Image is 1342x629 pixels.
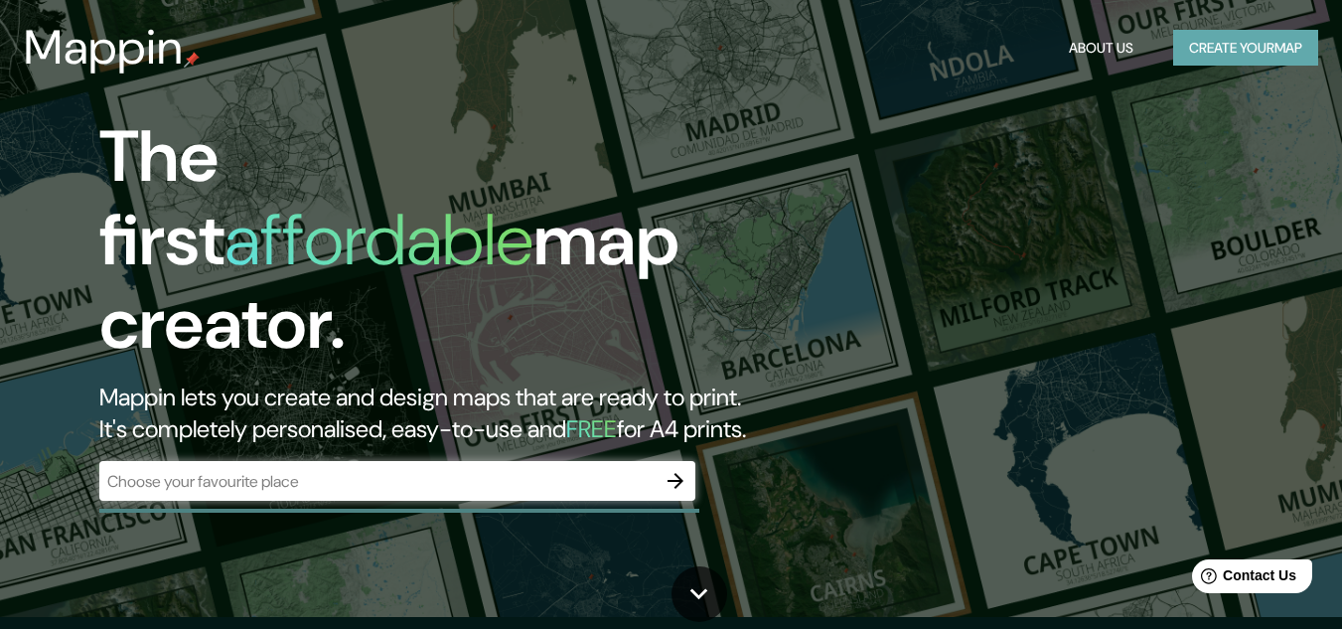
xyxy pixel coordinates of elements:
[1061,30,1141,67] button: About Us
[99,115,771,382] h1: The first map creator.
[99,470,656,493] input: Choose your favourite place
[1165,551,1320,607] iframe: Help widget launcher
[184,52,200,68] img: mappin-pin
[566,413,617,444] h5: FREE
[99,382,771,445] h2: Mappin lets you create and design maps that are ready to print. It's completely personalised, eas...
[1173,30,1318,67] button: Create yourmap
[24,20,184,76] h3: Mappin
[224,194,533,286] h1: affordable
